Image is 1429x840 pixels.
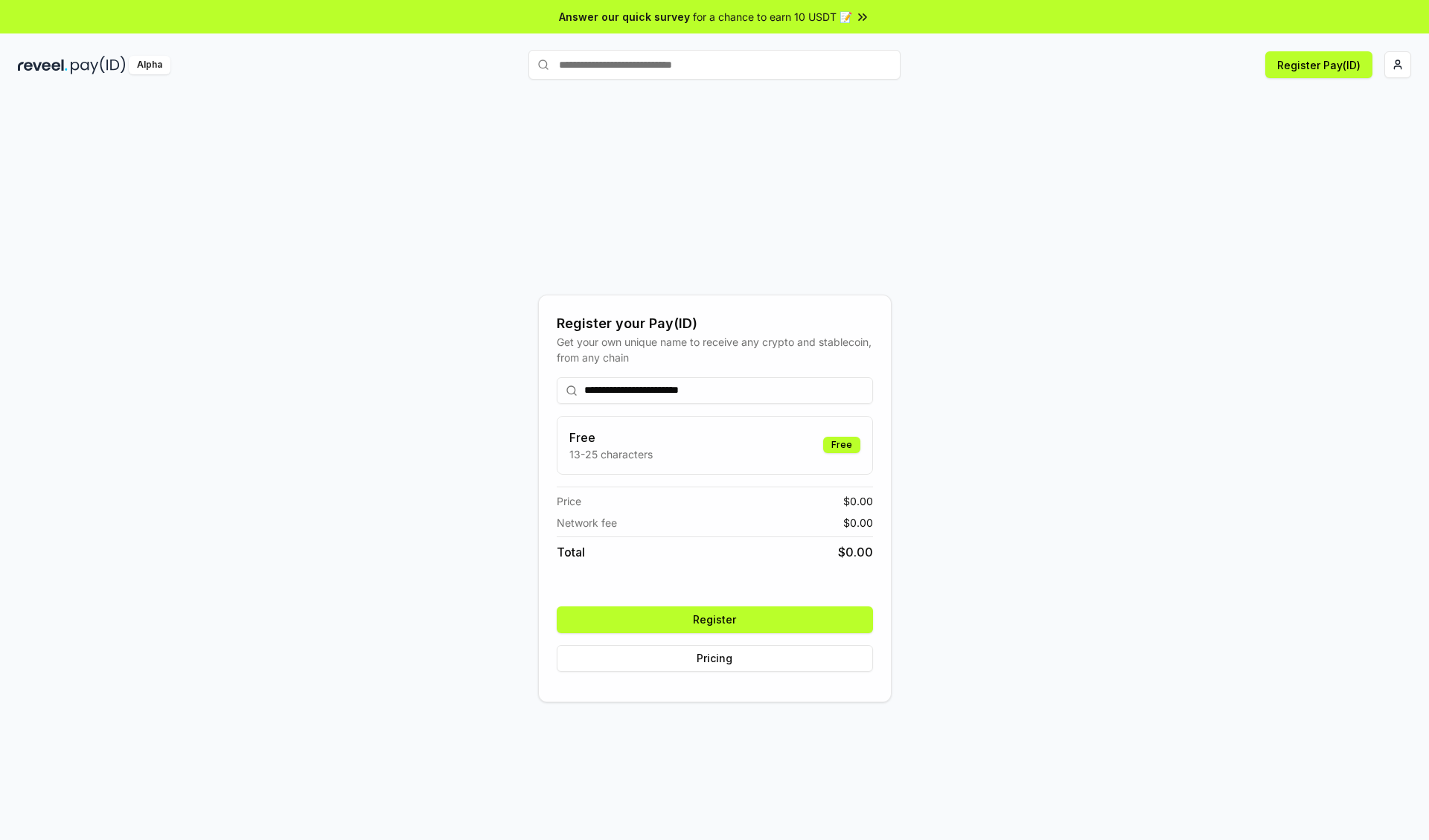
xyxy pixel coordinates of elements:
[129,56,170,74] div: Alpha
[557,543,585,561] span: Total
[843,493,873,509] span: $ 0.00
[693,9,852,25] span: for a chance to earn 10 USDT 📝
[1265,51,1372,78] button: Register Pay(ID)
[71,56,126,74] img: pay_id
[843,515,873,530] span: $ 0.00
[557,606,873,633] button: Register
[557,493,581,509] span: Price
[18,56,68,74] img: reveel_dark
[557,313,873,334] div: Register your Pay(ID)
[838,543,873,561] span: $ 0.00
[569,429,653,446] h3: Free
[557,645,873,672] button: Pricing
[557,334,873,365] div: Get your own unique name to receive any crypto and stablecoin, from any chain
[559,9,690,25] span: Answer our quick survey
[569,446,653,462] p: 13-25 characters
[557,515,617,530] span: Network fee
[823,437,860,453] div: Free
